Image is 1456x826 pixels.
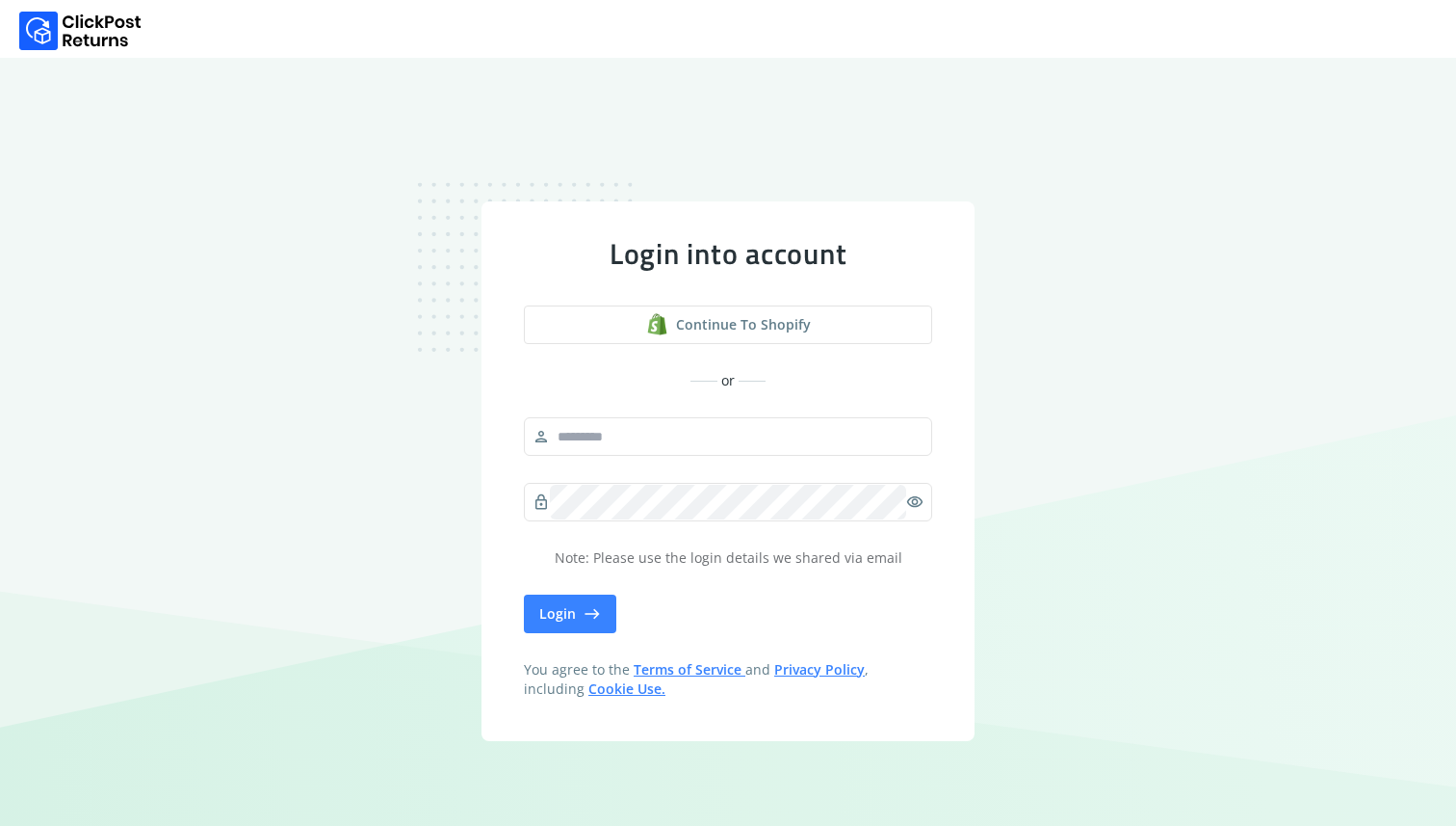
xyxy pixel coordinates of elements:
[524,595,616,633] button: Login east
[584,600,601,627] span: east
[524,660,932,699] span: You agree to the and , including
[588,679,665,698] a: Cookie Use.
[533,423,550,450] span: person
[774,660,865,679] a: Privacy Policy
[533,489,550,516] span: lock
[906,489,923,516] span: visibility
[524,548,932,568] p: Note: Please use the login details we shared via email
[524,306,932,344] button: Continue to shopify
[676,315,811,334] span: Continue to shopify
[634,660,745,679] a: Terms of Service
[19,12,142,50] img: Logo
[646,313,668,335] img: shopify logo
[524,306,932,344] a: shopify logoContinue to shopify
[524,371,932,390] div: or
[524,236,932,271] div: Login into account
